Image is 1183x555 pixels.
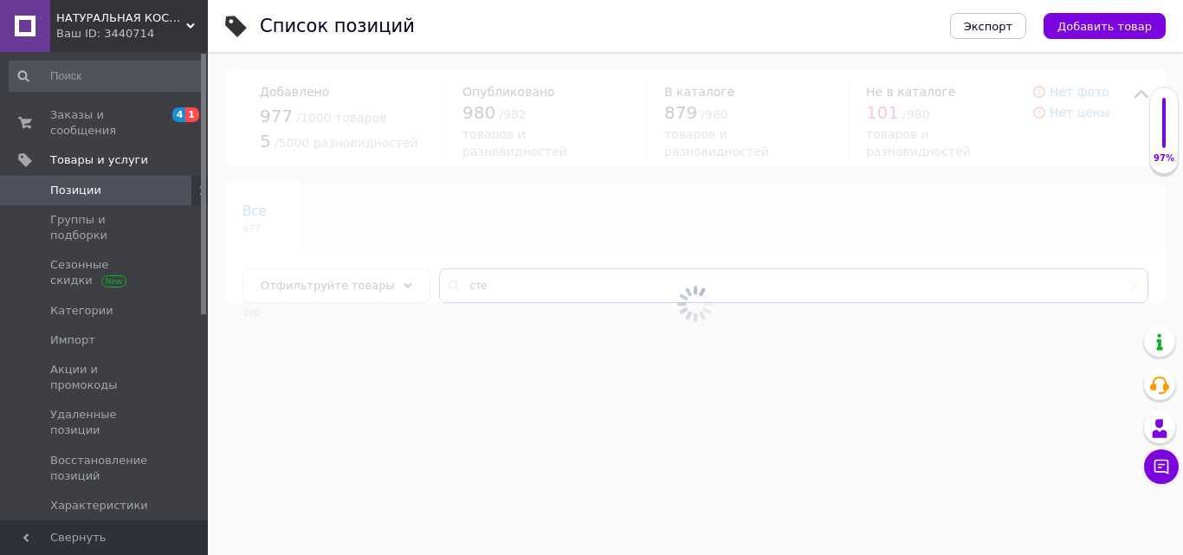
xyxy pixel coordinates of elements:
[50,332,95,348] span: Импорт
[50,498,148,513] span: Характеристики
[1057,20,1152,33] span: Добавить товар
[185,107,199,122] span: 1
[950,13,1026,39] button: Экспорт
[50,212,160,243] span: Группы и подборки
[50,407,160,438] span: Удаленные позиции
[50,453,160,484] span: Восстановление позиций
[50,107,160,139] span: Заказы и сообщения
[1150,152,1178,165] div: 97%
[9,61,204,92] input: Поиск
[50,257,160,288] span: Сезонные скидки
[964,20,1012,33] span: Экспорт
[1044,13,1166,39] button: Добавить товар
[50,362,160,393] span: Акции и промокоды
[260,17,415,35] div: Список позиций
[172,107,186,122] span: 4
[50,183,101,198] span: Позиции
[50,152,148,168] span: Товары и услуги
[56,26,208,42] div: Ваш ID: 3440714
[56,10,186,26] span: НАТУРАЛЬНАЯ КОСМЕТИКА ☘️DMS-COSMETICS COMPANY☘️
[50,303,113,319] span: Категории
[1144,449,1179,484] button: Чат с покупателем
